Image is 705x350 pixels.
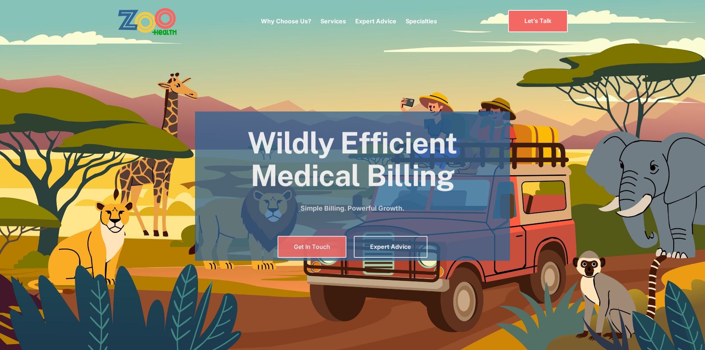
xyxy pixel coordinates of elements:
[195,127,510,192] h1: Wildly Efficient Medical Billing
[355,17,396,25] a: Expert Advice
[118,7,197,35] a: home
[320,6,346,37] div: Services
[261,17,311,25] a: Why Choose Us?
[320,17,346,26] p: Services
[354,236,427,258] a: Expert Advice
[301,204,404,212] strong: Simple Billing. Powerful Growth.
[508,10,568,32] a: Let’s Talk
[406,17,437,25] a: Specialties
[406,6,437,37] div: Specialties
[278,236,346,258] a: Get In Touch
